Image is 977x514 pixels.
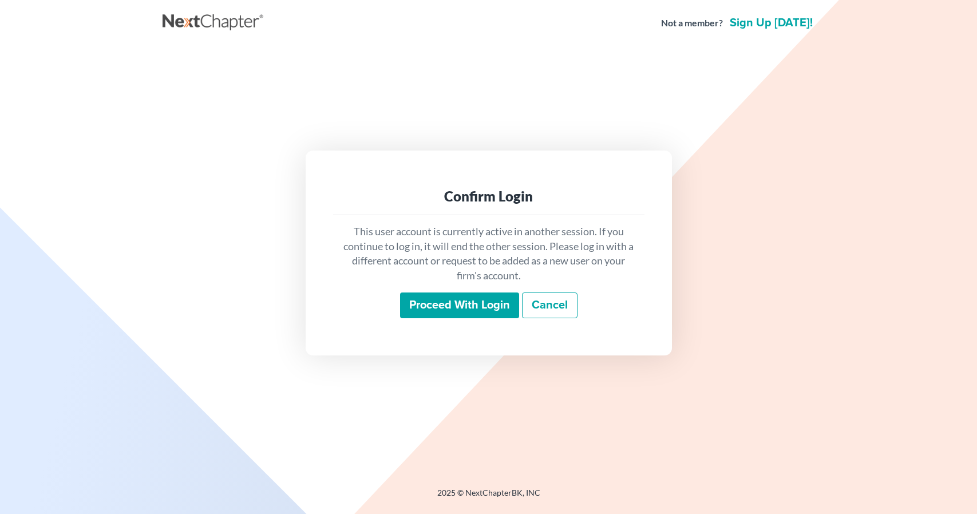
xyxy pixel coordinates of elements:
[163,487,815,508] div: 2025 © NextChapterBK, INC
[727,17,815,29] a: Sign up [DATE]!
[661,17,723,30] strong: Not a member?
[342,187,635,205] div: Confirm Login
[400,292,519,319] input: Proceed with login
[522,292,578,319] a: Cancel
[342,224,635,283] p: This user account is currently active in another session. If you continue to log in, it will end ...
